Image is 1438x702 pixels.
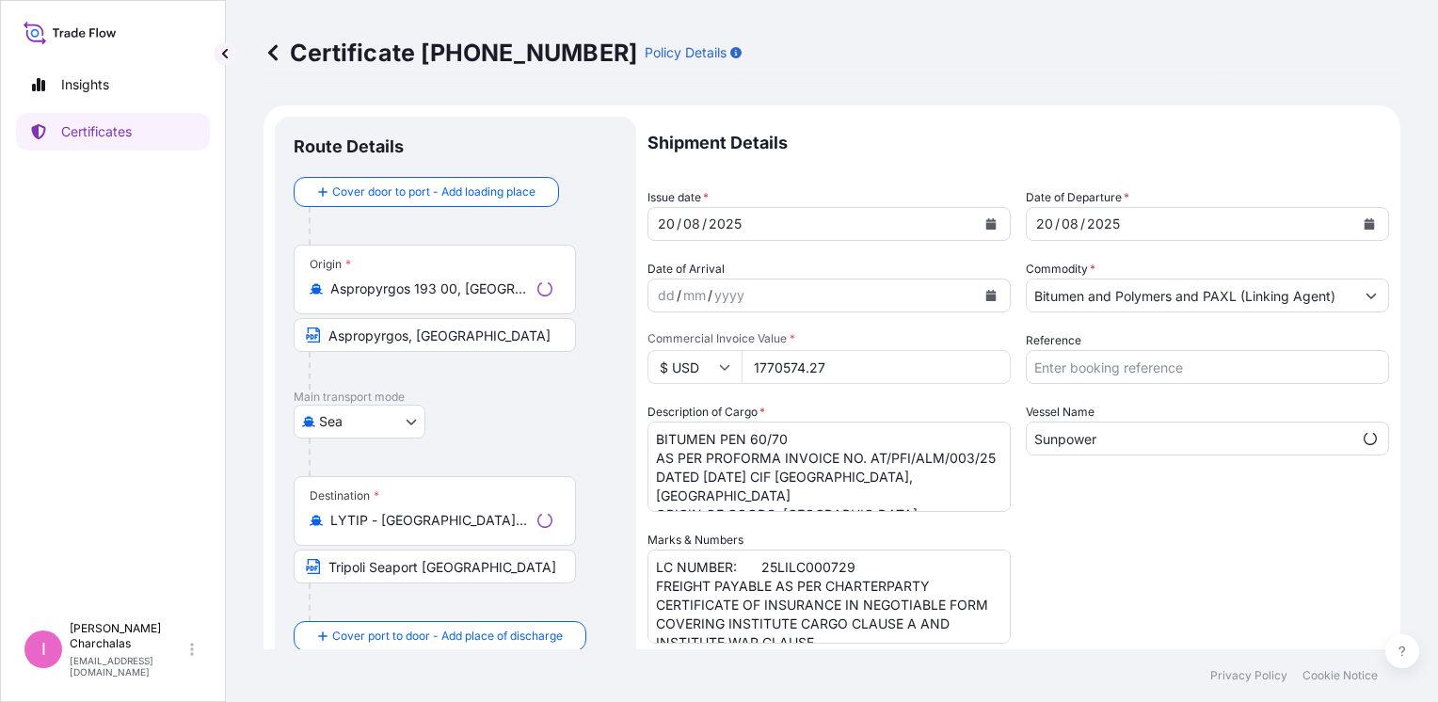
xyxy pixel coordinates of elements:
button: Cover port to door - Add place of discharge [294,621,586,651]
p: [EMAIL_ADDRESS][DOMAIN_NAME] [70,655,186,678]
div: year, [1085,213,1122,235]
label: Description of Cargo [647,403,765,422]
button: Select transport [294,405,425,439]
span: Commercial Invoice Value [647,331,1011,346]
p: Route Details [294,136,404,158]
div: day, [1034,213,1055,235]
label: Commodity [1026,260,1095,279]
div: Origin [310,257,351,272]
a: Certificates [16,113,210,151]
div: Loading [537,281,552,296]
div: / [677,284,681,307]
input: Destination [330,511,530,530]
button: Calendar [1354,209,1384,239]
a: Insights [16,66,210,104]
input: Enter booking reference [1026,350,1389,384]
input: Type to search vessel name or IMO [1027,422,1352,455]
span: I [41,640,46,659]
div: day, [656,284,677,307]
div: / [702,213,707,235]
p: Insights [61,75,109,94]
div: month, [1060,213,1080,235]
div: / [1080,213,1085,235]
p: Shipment Details [647,117,1389,169]
span: Issue date [647,188,709,207]
div: / [1055,213,1060,235]
button: Calendar [976,209,1006,239]
span: Cover port to door - Add place of discharge [332,627,563,646]
span: Date of Arrival [647,260,725,279]
div: day, [656,213,677,235]
div: year, [712,284,746,307]
p: Main transport mode [294,390,617,405]
a: Privacy Policy [1210,668,1287,683]
label: Marks & Numbers [647,531,743,550]
input: Enter amount [742,350,1011,384]
p: Policy Details [645,43,727,62]
button: Show suggestions [1352,421,1388,456]
input: Text to appear on certificate [294,318,576,352]
div: month, [681,213,702,235]
div: year, [707,213,743,235]
button: Show suggestions [1354,279,1388,312]
p: Certificate [PHONE_NUMBER] [264,38,637,68]
button: Cover door to port - Add loading place [294,177,559,207]
label: Reference [1026,331,1081,350]
textarea: LC NUMBER: 25LILC000729 FREIGHT PAYABLE AS PER CHARTERPARTY CERTIFICATE OF INSURANCE IN NEGOTIABL... [647,550,1011,644]
a: Cookie Notice [1302,668,1378,683]
div: / [708,284,712,307]
p: [PERSON_NAME] Charchalas [70,621,186,651]
span: Sea [319,412,343,431]
div: month, [681,284,708,307]
label: Vessel Name [1026,403,1094,422]
div: Destination [310,488,379,503]
div: Loading [537,513,552,528]
input: Text to appear on certificate [294,550,576,583]
input: Type to search commodity [1027,279,1354,312]
textarea: BITUMEN PEN 60/70 AS PER PROFORMA INVOICE NO. AT/PFI/ALM/003/25 DATED [DATE] CIF [GEOGRAPHIC_DATA... [647,422,1011,512]
input: Origin [330,279,530,298]
span: Cover door to port - Add loading place [332,183,535,201]
span: Date of Departure [1026,188,1129,207]
p: Certificates [61,122,132,141]
div: / [677,213,681,235]
button: Calendar [976,280,1006,311]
